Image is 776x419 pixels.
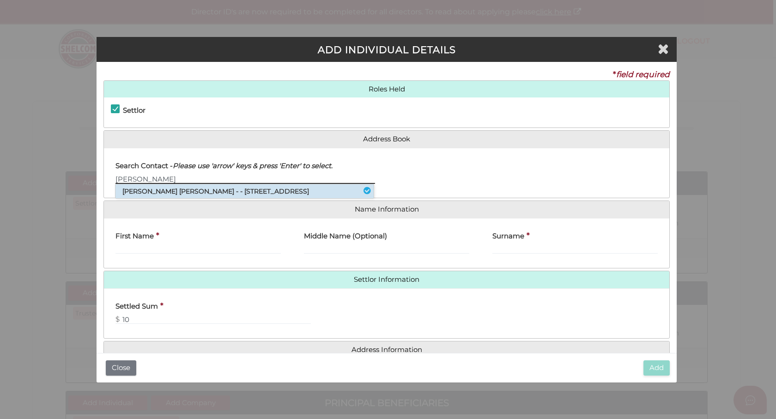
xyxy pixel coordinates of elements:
[111,276,662,284] a: Settlor Information
[111,346,662,354] a: Address Information
[115,303,158,310] h4: Settled Sum
[106,360,136,376] button: Close
[304,232,387,240] h4: Middle Name (Optional)
[115,162,333,170] h4: Search Contact -
[115,174,375,184] input: Search Addressbook
[111,206,662,213] a: Name Information
[115,184,374,198] li: [PERSON_NAME] [PERSON_NAME] - - [STREET_ADDRESS]
[115,232,154,240] h4: First Name
[643,360,670,376] button: Add
[492,232,524,240] h4: Surname
[173,161,333,170] i: Please use 'arrow' keys & press 'Enter' to select.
